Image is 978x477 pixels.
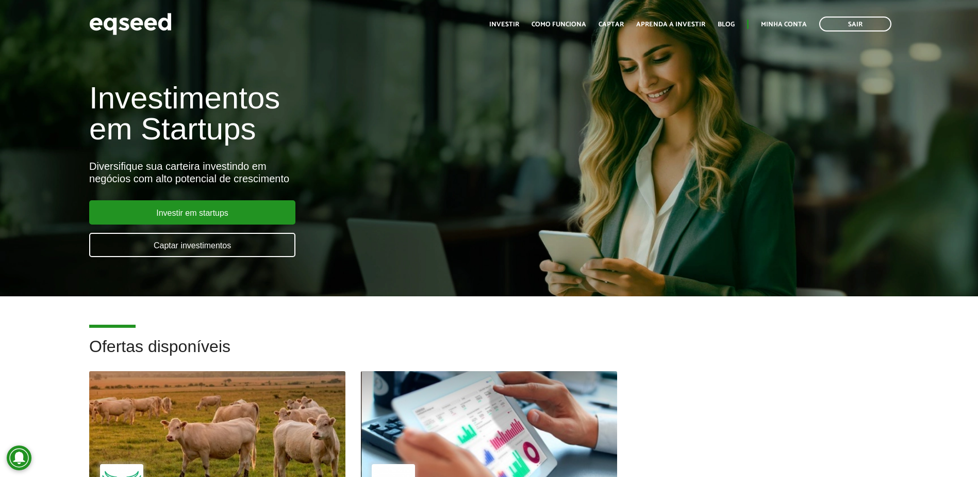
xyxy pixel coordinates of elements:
[89,160,563,185] div: Diversifique sua carteira investindo em negócios com alto potencial de crescimento
[89,83,563,145] h1: Investimentos em Startups
[89,233,295,257] a: Captar investimentos
[636,21,705,28] a: Aprenda a investir
[532,21,586,28] a: Como funciona
[89,338,889,371] h2: Ofertas disponíveis
[761,21,807,28] a: Minha conta
[89,10,172,38] img: EqSeed
[718,21,735,28] a: Blog
[89,200,295,225] a: Investir em startups
[489,21,519,28] a: Investir
[599,21,624,28] a: Captar
[819,17,891,31] a: Sair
